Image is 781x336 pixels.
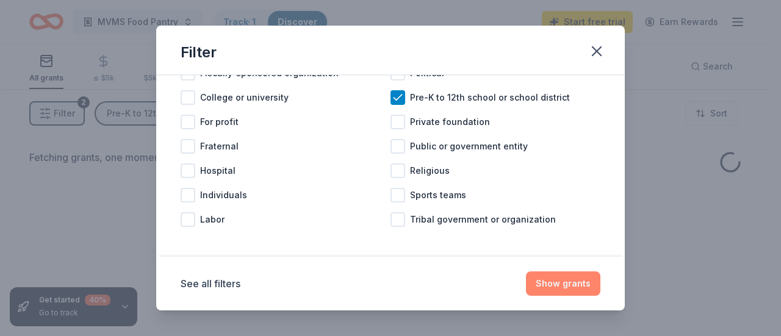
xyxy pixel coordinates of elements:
span: Religious [410,163,450,178]
span: Tribal government or organization [410,212,556,227]
span: Fraternal [200,139,239,154]
div: Filter [181,43,217,62]
span: Labor [200,212,225,227]
span: Public or government entity [410,139,528,154]
span: Individuals [200,188,247,202]
span: For profit [200,115,239,129]
span: College or university [200,90,289,105]
button: See all filters [181,276,240,291]
span: Sports teams [410,188,466,202]
span: Private foundation [410,115,490,129]
button: Show grants [526,271,600,296]
span: Hospital [200,163,236,178]
span: Pre-K to 12th school or school district [410,90,570,105]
